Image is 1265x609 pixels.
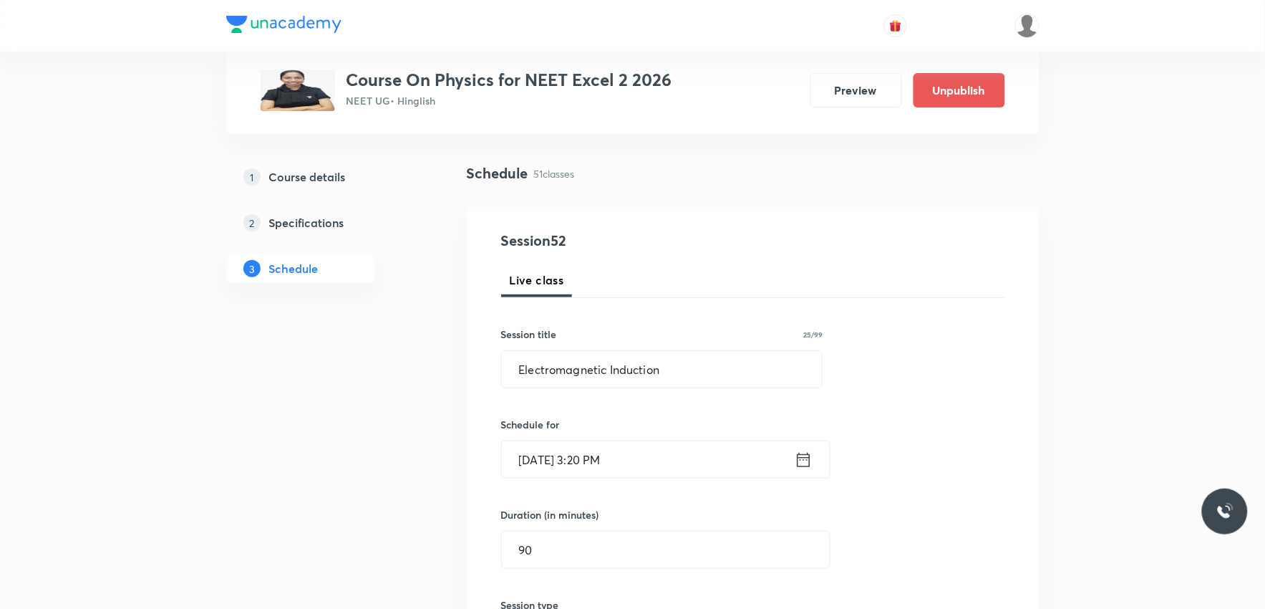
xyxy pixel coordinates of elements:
h3: Course On Physics for NEET Excel 2 2026 [346,69,672,90]
h4: Session 52 [501,230,762,251]
img: avatar [889,19,902,32]
a: 1Course details [226,163,421,191]
button: Preview [810,73,902,107]
p: 51 classes [534,166,575,181]
button: Unpublish [913,73,1005,107]
h5: Specifications [269,214,344,231]
img: ttu [1216,503,1234,520]
span: Live class [510,272,564,289]
p: NEET UG • Hinglish [346,93,672,108]
p: 25/99 [803,331,823,338]
h6: Duration (in minutes) [501,507,599,522]
a: 2Specifications [226,208,421,237]
button: avatar [884,14,907,37]
p: 2 [243,214,261,231]
h5: Course details [269,168,346,186]
img: 93f3d4e13ec34f58ae303f7c67eb1d1b.jpg [261,69,335,111]
p: 3 [243,260,261,277]
a: Company Logo [226,16,341,37]
h4: Schedule [467,163,528,184]
img: Company Logo [226,16,341,33]
h5: Schedule [269,260,319,277]
input: A great title is short, clear and descriptive [502,351,823,388]
h6: Session title [501,327,557,342]
img: Arvind Bhargav [1015,14,1039,38]
input: 90 [502,532,830,568]
p: 1 [243,168,261,186]
h6: Schedule for [501,417,823,432]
